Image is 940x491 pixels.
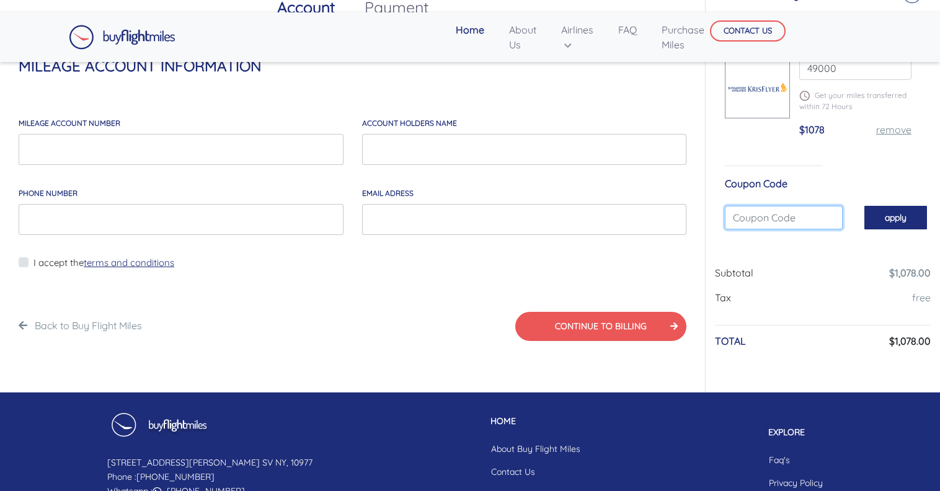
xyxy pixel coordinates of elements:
a: FAQ [613,17,642,42]
p: Get your miles transferred within 72 Hours [799,90,911,112]
a: About Buy Flight Miles [481,438,590,461]
a: Buy Flight Miles Logo [69,22,175,53]
label: email adress [362,188,414,199]
h6: TOTAL [715,335,746,347]
h6: $1,078.00 [889,335,931,347]
a: terms and conditions [84,257,174,268]
label: account holders NAME [362,118,457,129]
a: Back to Buy Flight Miles [35,319,142,332]
a: free [912,291,931,304]
label: Phone Number [19,188,78,199]
label: I accept the [33,256,174,270]
p: HOME [481,415,590,428]
a: About Us [504,17,541,57]
img: Buy Flight Miles Footer Logo [107,412,210,446]
a: Airlines [556,17,598,57]
a: [PHONE_NUMBER] [136,471,215,482]
img: Buy Flight Miles Logo [69,25,175,50]
button: CONTINUE TO BILLING [515,312,686,341]
span: Coupon Code [725,177,787,190]
img: schedule.png [799,91,810,101]
button: CONTACT US [710,20,786,42]
p: EXPLORE [759,426,833,439]
label: MILEAGE account number [19,118,120,129]
a: remove [876,123,911,136]
h4: MILEAGE ACCOUNT INFORMATION [19,57,686,75]
a: Contact Us [481,461,590,484]
a: Faq's [759,449,833,472]
span: $1078 [799,123,825,136]
span: Tax [715,291,731,304]
span: Subtotal [715,267,753,279]
button: apply [864,206,927,229]
a: Purchase Miles [657,17,709,57]
input: Coupon Code [725,206,843,229]
a: $1,078.00 [889,267,931,279]
a: Home [451,17,489,42]
img: Singapore-KrisFlyer.png [725,73,789,102]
